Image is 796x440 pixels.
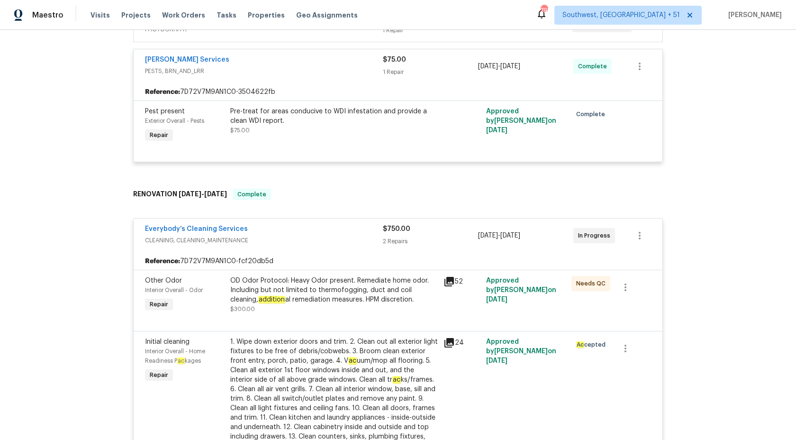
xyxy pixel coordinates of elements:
[90,10,110,20] span: Visits
[578,62,611,71] span: Complete
[724,10,782,20] span: [PERSON_NAME]
[145,226,248,232] a: Everybody’s Cleaning Services
[145,108,185,115] span: Pest present
[146,370,172,380] span: Repair
[134,253,662,270] div: 7D72V7M9AN1C0-fcf20db5d
[443,276,480,287] div: 52
[500,63,520,70] span: [DATE]
[133,189,227,200] h6: RENOVATION
[576,279,609,288] span: Needs QC
[145,87,180,97] b: Reference:
[258,296,285,303] em: addition
[145,287,203,293] span: Interior Overall - Odor
[578,231,614,240] span: In Progress
[130,179,666,210] div: RENOVATION [DATE]-[DATE]Complete
[145,56,229,63] a: [PERSON_NAME] Services
[486,108,556,134] span: Approved by [PERSON_NAME] on
[443,337,480,348] div: 24
[230,128,250,133] span: $75.00
[230,306,255,312] span: $300.00
[576,341,584,348] em: Ac
[486,357,507,364] span: [DATE]
[478,62,520,71] span: -
[383,237,478,246] div: 2 Repairs
[248,10,285,20] span: Properties
[134,83,662,101] div: 7D72V7M9AN1C0-3504622fb
[486,127,507,134] span: [DATE]
[562,10,680,20] span: Southwest, [GEOGRAPHIC_DATA] + 51
[146,130,172,140] span: Repair
[383,67,478,77] div: 1 Repair
[162,10,205,20] span: Work Orders
[217,12,236,18] span: Tasks
[478,231,520,240] span: -
[177,357,185,364] em: ac
[230,107,438,126] div: Pre-treat for areas conducive to WDI infestation and provide a clean WDI report.
[576,340,609,349] span: cepted
[500,232,520,239] span: [DATE]
[145,348,205,364] span: Interior Overall - Home Readiness P kages
[383,56,406,63] span: $75.00
[32,10,63,20] span: Maestro
[204,191,227,197] span: [DATE]
[382,26,477,35] div: 1 Repair
[392,376,401,384] em: ac
[486,277,556,303] span: Approved by [PERSON_NAME] on
[145,257,180,266] b: Reference:
[121,10,151,20] span: Projects
[145,118,204,124] span: Exterior Overall - Pests
[179,191,201,197] span: [DATE]
[541,6,547,15] div: 798
[179,191,227,197] span: -
[145,66,383,76] span: PESTS, BRN_AND_LRR
[348,357,357,365] em: ac
[145,277,182,284] span: Other Odor
[146,300,172,309] span: Repair
[145,236,383,245] span: CLEANING, CLEANING_MAINTENANCE
[576,110,609,119] span: Complete
[234,190,270,199] span: Complete
[486,296,507,303] span: [DATE]
[478,63,498,70] span: [DATE]
[486,339,556,364] span: Approved by [PERSON_NAME] on
[478,232,498,239] span: [DATE]
[230,276,438,304] div: OD Odor Protocol: Heavy Odor present. Remediate home odor. Including but not limited to thermofog...
[296,10,358,20] span: Geo Assignments
[145,339,190,345] span: Initial cleaning
[383,226,410,232] span: $750.00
